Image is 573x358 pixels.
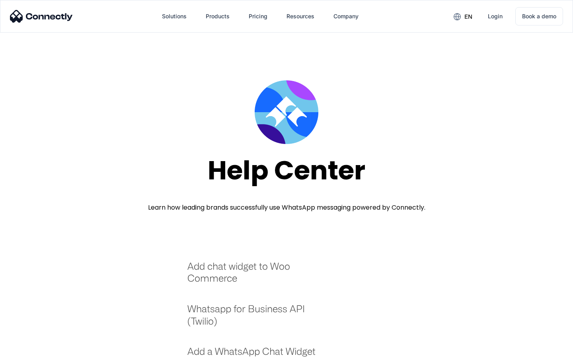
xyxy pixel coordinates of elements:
[187,303,326,335] a: Whatsapp for Business API (Twilio)
[333,11,359,22] div: Company
[10,10,73,23] img: Connectly Logo
[286,11,314,22] div: Resources
[148,203,425,212] div: Learn how leading brands successfully use WhatsApp messaging powered by Connectly.
[464,11,472,22] div: en
[249,11,267,22] div: Pricing
[187,260,326,292] a: Add chat widget to Woo Commerce
[162,11,187,22] div: Solutions
[8,344,48,355] aside: Language selected: English
[16,344,48,355] ul: Language list
[242,7,274,26] a: Pricing
[488,11,503,22] div: Login
[206,11,230,22] div: Products
[515,7,563,25] a: Book a demo
[481,7,509,26] a: Login
[208,156,365,185] div: Help Center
